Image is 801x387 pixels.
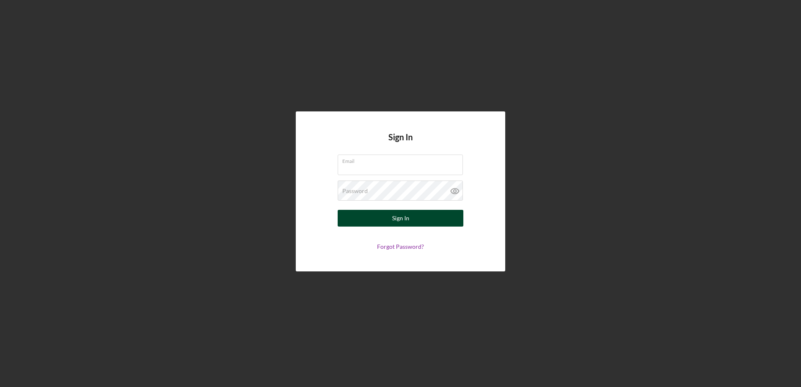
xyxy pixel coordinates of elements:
button: Sign In [338,210,463,227]
div: Sign In [392,210,409,227]
h4: Sign In [388,132,413,155]
label: Password [342,188,368,194]
a: Forgot Password? [377,243,424,250]
label: Email [342,155,463,164]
